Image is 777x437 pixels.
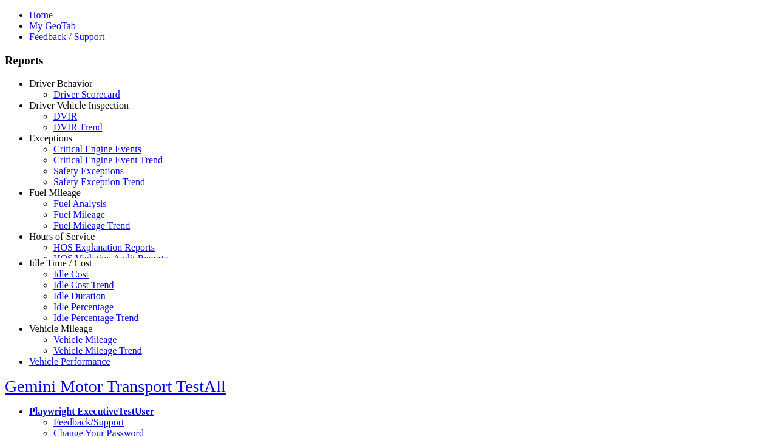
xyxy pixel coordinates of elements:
[29,100,129,110] a: Driver Vehicle Inspection
[29,10,53,20] a: Home
[29,258,92,268] a: Idle Time / Cost
[53,177,145,187] a: Safety Exception Trend
[29,21,76,31] a: My GeoTab
[29,78,92,89] a: Driver Behavior
[53,155,163,165] a: Critical Engine Event Trend
[29,356,110,367] a: Vehicle Performance
[53,253,168,263] a: HOS Violation Audit Reports
[53,209,105,220] a: Fuel Mileage
[29,231,95,242] a: Hours of Service
[53,144,141,154] a: Critical Engine Events
[53,302,114,312] a: Idle Percentage
[29,133,72,143] a: Exceptions
[29,32,104,42] a: Feedback / Support
[53,89,120,100] a: Driver Scorecard
[5,54,772,67] h3: Reports
[53,198,107,209] a: Fuel Analysis
[29,406,154,416] a: Playwright ExecutiveTestUser
[53,220,130,231] a: Fuel Mileage Trend
[5,377,226,396] a: Gemini Motor Transport TestAll
[53,280,114,290] a: Idle Cost Trend
[53,269,89,279] a: Idle Cost
[29,324,92,334] a: Vehicle Mileage
[53,111,77,121] a: DVIR
[53,345,142,356] a: Vehicle Mileage Trend
[53,291,106,301] a: Idle Duration
[29,188,81,198] a: Fuel Mileage
[53,313,138,323] a: Idle Percentage Trend
[53,242,155,252] a: HOS Explanation Reports
[53,166,124,176] a: Safety Exceptions
[53,122,102,132] a: DVIR Trend
[53,334,117,345] a: Vehicle Mileage
[53,417,124,427] a: Feedback/Support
